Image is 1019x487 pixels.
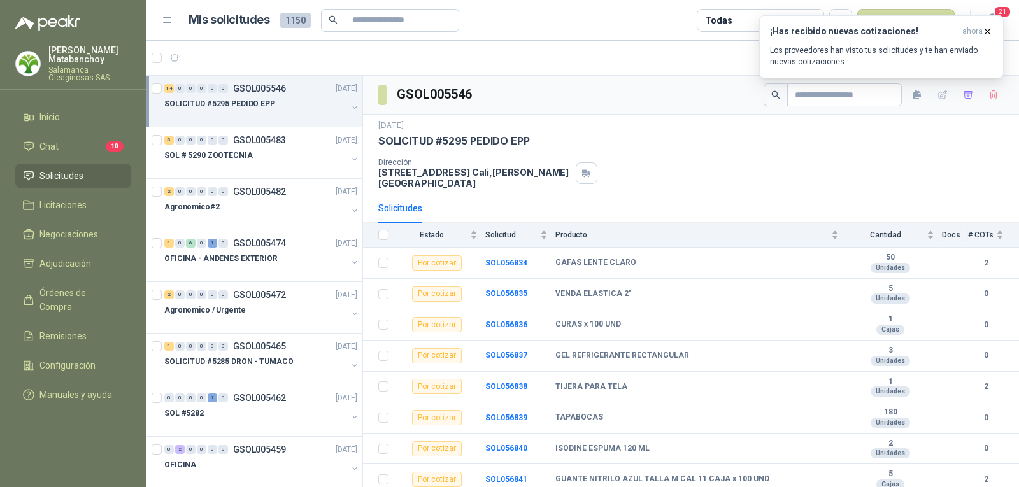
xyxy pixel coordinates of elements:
img: Company Logo [16,52,40,76]
a: Solicitudes [15,164,131,188]
h3: ¡Has recibido nuevas cotizaciones! [770,26,957,37]
div: 0 [208,290,217,299]
button: 21 [981,9,1004,32]
a: 1 0 0 0 0 0 GSOL005465[DATE] SOLICITUD #5285 DRON - TUMACO [164,339,360,379]
p: [DATE] [336,444,357,456]
div: Unidades [871,293,910,304]
b: GEL REFRIGERANTE RECTANGULAR [555,351,689,361]
a: Adjudicación [15,251,131,276]
p: GSOL005462 [233,393,286,402]
b: ISODINE ESPUMA 120 ML [555,444,650,454]
th: Estado [396,223,485,248]
div: 0 [197,445,206,454]
div: 0 [175,136,185,145]
p: GSOL005459 [233,445,286,454]
span: Configuración [39,358,96,372]
div: 0 [218,239,228,248]
span: Cantidad [846,230,924,239]
b: GAFAS LENTE CLARO [555,258,636,268]
a: Chat10 [15,134,131,159]
b: 0 [968,319,1004,331]
th: Cantidad [846,223,942,248]
b: CURAS x 100 UND [555,320,621,330]
p: SOLICITUD #5285 DRON - TUMACO [164,356,294,368]
b: 3 [846,346,934,356]
span: Inicio [39,110,60,124]
span: search [771,90,780,99]
div: Por cotizar [412,441,462,456]
div: Todas [705,13,732,27]
p: SOLICITUD #5295 PEDIDO EPP [378,134,529,148]
p: [DATE] [336,341,357,353]
div: 0 [208,445,217,454]
div: 0 [175,239,185,248]
p: GSOL005474 [233,239,286,248]
a: Licitaciones [15,193,131,217]
div: 0 [186,393,196,402]
a: Inicio [15,105,131,129]
div: 2 [164,187,174,196]
a: Configuración [15,353,131,378]
div: 0 [208,84,217,93]
div: 3 [164,136,174,145]
p: [DATE] [336,134,357,146]
span: Remisiones [39,329,87,343]
span: Adjudicación [39,257,91,271]
div: 1 [164,239,174,248]
div: Por cotizar [412,472,462,487]
div: 0 [186,84,196,93]
a: Manuales y ayuda [15,383,131,407]
button: ¡Has recibido nuevas cotizaciones!ahora Los proveedores han visto tus solicitudes y te han enviad... [759,15,1004,78]
span: ahora [962,26,983,37]
a: 0 2 0 0 0 0 GSOL005459[DATE] OFICINA [164,442,360,483]
a: Órdenes de Compra [15,281,131,319]
a: 0 0 0 0 1 0 GSOL005462[DATE] SOL #5282 [164,390,360,431]
b: 0 [968,288,1004,300]
div: 0 [197,84,206,93]
div: 0 [208,342,217,351]
p: [STREET_ADDRESS] Cali , [PERSON_NAME][GEOGRAPHIC_DATA] [378,167,571,188]
a: SOL056835 [485,289,527,298]
div: Solicitudes [378,201,422,215]
a: SOL056834 [485,258,527,267]
div: 2 [164,290,174,299]
div: Unidades [871,263,910,273]
p: Agronomico#2 [164,201,220,213]
div: 0 [175,187,185,196]
div: 0 [218,187,228,196]
span: Solicitudes [39,169,83,183]
a: 2 0 0 0 0 0 GSOL005472[DATE] Agronomico / Urgente [164,287,360,328]
b: 0 [968,442,1004,455]
b: TAPABOCAS [555,413,603,423]
th: Solicitud [485,223,555,248]
p: GSOL005465 [233,342,286,351]
p: OFICINA - ANDENES EXTERIOR [164,253,278,265]
div: 0 [186,342,196,351]
div: 1 [164,342,174,351]
b: SOL056837 [485,351,527,360]
b: SOL056836 [485,320,527,329]
b: 1 [846,377,934,387]
div: 0 [164,445,174,454]
div: 0 [208,136,217,145]
a: SOL056841 [485,475,527,484]
div: Por cotizar [412,410,462,425]
a: SOL056839 [485,413,527,422]
b: TIJERA PARA TELA [555,382,627,392]
th: Docs [942,223,968,248]
p: [DATE] [336,186,357,198]
div: 6 [186,239,196,248]
p: [DATE] [336,289,357,301]
span: # COTs [968,230,994,239]
a: SOL056838 [485,382,527,391]
p: [DATE] [336,392,357,404]
p: Salamanca Oleaginosas SAS [48,66,131,81]
p: GSOL005483 [233,136,286,145]
div: 0 [208,187,217,196]
div: 0 [197,393,206,402]
div: 0 [175,342,185,351]
img: Logo peakr [15,15,80,31]
p: GSOL005546 [233,84,286,93]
